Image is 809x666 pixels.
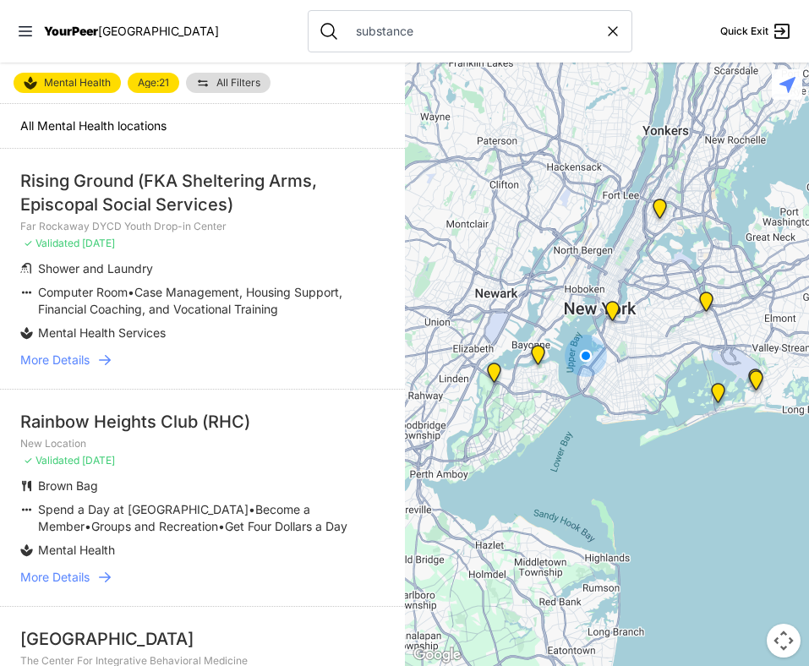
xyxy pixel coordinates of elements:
[527,345,549,372] div: West Brighton Clinic
[44,76,111,89] font: Mental Health
[218,519,225,533] font: •
[128,285,134,299] font: •
[82,237,115,249] font: [DATE]
[249,502,255,516] font: •
[708,383,729,410] div: Rockaway Beach
[159,76,169,89] font: 21
[128,73,179,93] a: Age:21
[20,410,385,434] div: Rainbow Heights Club (RHC)
[38,325,166,340] font: Mental Health Services
[216,76,260,89] font: All Filters
[14,73,121,93] a: Mental Health
[38,285,128,299] font: Computer Room
[82,454,115,467] font: [DATE]
[346,23,604,40] input: Search
[38,543,115,557] font: Mental Health
[20,437,385,450] p: New Location
[20,118,167,133] font: All Mental Health locations
[649,199,670,226] div: Ramón Vélez Health Care Center
[44,24,98,38] span: YourPeer
[484,363,505,390] div: The Center For Integrative Behavioral Medicine
[767,624,801,658] button: Map camera controls
[91,519,218,533] font: Groups and Recreation
[98,24,219,38] span: [GEOGRAPHIC_DATA]
[20,220,385,233] p: Far Rockaway DYCD Youth Drop-in Center
[38,478,98,493] font: Brown Bag
[720,25,768,38] span: Quick Exit
[138,76,159,89] font: Age:
[38,285,342,316] font: Case Management, Housing Support, Financial Coaching, and Vocational Training
[38,502,249,516] font: Spend a Day at [GEOGRAPHIC_DATA]
[20,570,90,584] font: More Details
[20,352,90,367] font: More Details
[745,368,766,396] div: Far Rockaway DYCD Youth Drop-in Center
[24,454,79,467] font: ✓ Validated
[24,237,79,249] font: ✓ Validated
[85,519,91,533] font: •
[20,627,385,651] div: [GEOGRAPHIC_DATA]
[720,21,792,41] a: Quick Exit
[602,301,623,328] div: New Location
[565,335,607,377] div: You are here!
[409,644,465,666] a: Open this area in Google Maps (opens a new window)
[225,519,347,533] font: Get Four Dollars a Day
[20,352,385,368] a: More Details
[409,644,465,666] img: Google
[20,169,385,216] div: Rising Ground (FKA Sheltering Arms, Episcopal Social Services)
[186,73,271,93] a: All Filters
[746,370,767,397] div: Rockaway Behavioral Health Clinic
[696,292,717,319] div: Richmond Hill
[38,261,153,276] font: Shower and Laundry
[20,569,385,586] a: More Details
[44,26,219,36] a: YourPeer[GEOGRAPHIC_DATA]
